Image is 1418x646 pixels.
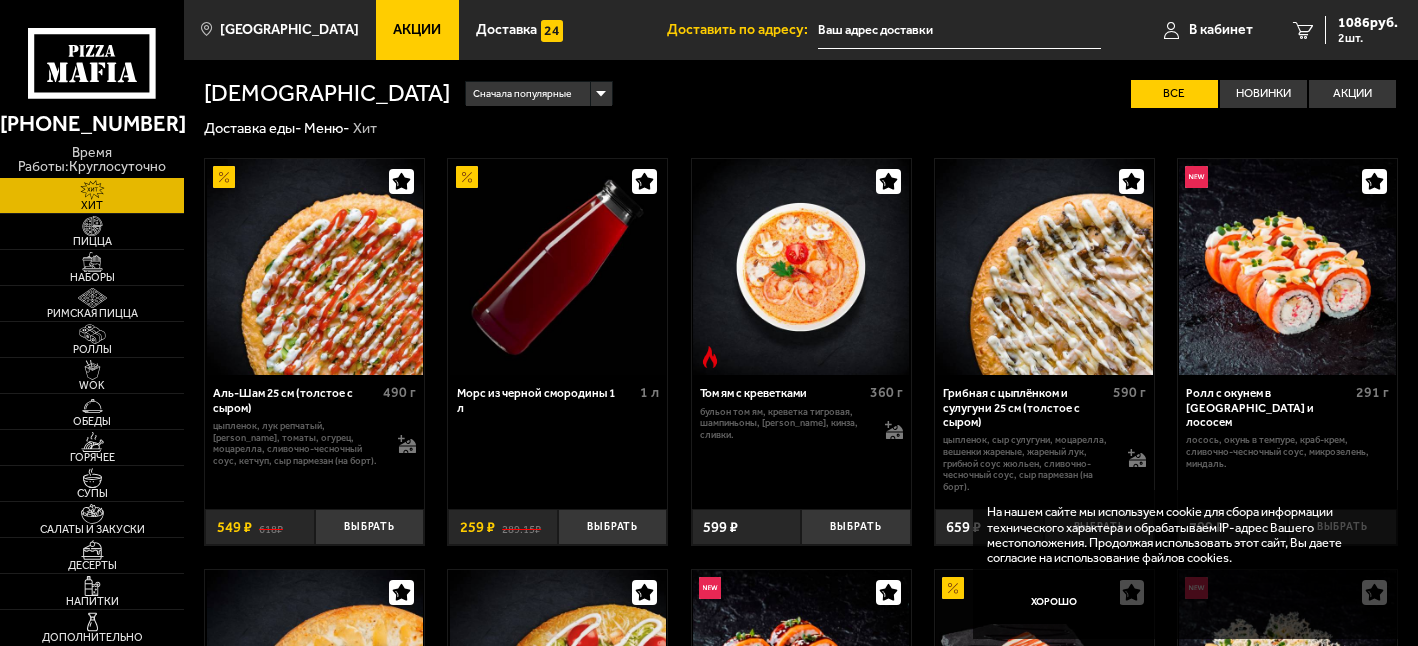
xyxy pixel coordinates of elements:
img: Новинка [699,577,721,599]
span: 2 шт. [1338,32,1398,44]
div: Хит [353,119,377,138]
a: АкционныйАль-Шам 25 см (толстое с сыром) [205,159,424,375]
a: Доставка еды- [204,119,301,137]
img: Ролл с окунем в темпуре и лососем [1179,159,1395,375]
label: Новинки [1220,80,1307,108]
span: [GEOGRAPHIC_DATA] [220,23,359,37]
a: Острое блюдоТом ям с креветками [692,159,911,375]
span: 590 г [1113,384,1146,401]
span: 490 г [383,384,416,401]
label: Все [1131,80,1218,108]
span: 1086 руб. [1338,16,1398,30]
span: 259 ₽ [460,520,495,535]
img: Том ям с креветками [693,159,909,375]
span: 291 г [1356,384,1389,401]
a: Меню- [304,119,349,137]
p: На нашем сайте мы используем cookie для сбора информации технического характера и обрабатываем IP... [987,504,1371,565]
img: Акционный [456,166,478,188]
s: 618 ₽ [259,520,283,535]
span: Доставить по адресу: [667,23,818,37]
input: Ваш адрес доставки [818,12,1102,49]
span: 659 ₽ [946,520,981,535]
span: Парашютная улица, 12 [818,12,1102,49]
div: Грибная с цыплёнком и сулугуни 25 см (толстое с сыром) [943,386,1108,429]
img: Острое блюдо [699,346,721,368]
img: Акционный [213,166,235,188]
span: Акции [393,23,441,37]
h1: [DEMOGRAPHIC_DATA] [204,82,450,106]
img: Акционный [942,577,964,599]
span: 599 ₽ [703,520,738,535]
span: 1 л [640,384,659,401]
button: Выбрать [558,509,668,545]
img: Аль-Шам 25 см (толстое с сыром) [207,159,423,375]
a: Грибная с цыплёнком и сулугуни 25 см (толстое с сыром) [935,159,1154,375]
span: Доставка [476,23,537,37]
span: Сначала популярные [473,80,572,108]
img: 15daf4d41897b9f0e9f617042186c801.svg [541,20,563,42]
s: 289.15 ₽ [502,520,541,535]
img: Новинка [1185,166,1207,188]
p: цыпленок, сыр сулугуни, моцарелла, вешенки жареные, жареный лук, грибной соус Жюльен, сливочно-че... [943,434,1113,493]
button: Выбрать [315,509,425,545]
p: цыпленок, лук репчатый, [PERSON_NAME], томаты, огурец, моцарелла, сливочно-чесночный соус, кетчуп... [213,420,383,467]
a: АкционныйМорс из черной смородины 1 л [448,159,667,375]
div: Ролл с окунем в [GEOGRAPHIC_DATA] и лососем [1186,386,1351,429]
label: Акции [1309,80,1396,108]
span: 549 ₽ [217,520,252,535]
p: бульон том ям, креветка тигровая, шампиньоны, [PERSON_NAME], кинза, сливки. [700,406,870,441]
span: В кабинет [1189,23,1253,37]
div: Том ям с креветками [700,386,865,400]
span: 360 г [870,384,903,401]
img: Морс из черной смородины 1 л [450,159,666,375]
a: НовинкаРолл с окунем в темпуре и лососем [1178,159,1397,375]
div: Морс из черной смородины 1 л [457,386,636,414]
div: Аль-Шам 25 см (толстое с сыром) [213,386,378,414]
img: Грибная с цыплёнком и сулугуни 25 см (толстое с сыром) [936,159,1152,375]
button: Выбрать [801,509,911,545]
button: Хорошо [987,580,1120,624]
p: лосось, окунь в темпуре, краб-крем, сливочно-чесночный соус, микрозелень, миндаль. [1186,434,1389,469]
